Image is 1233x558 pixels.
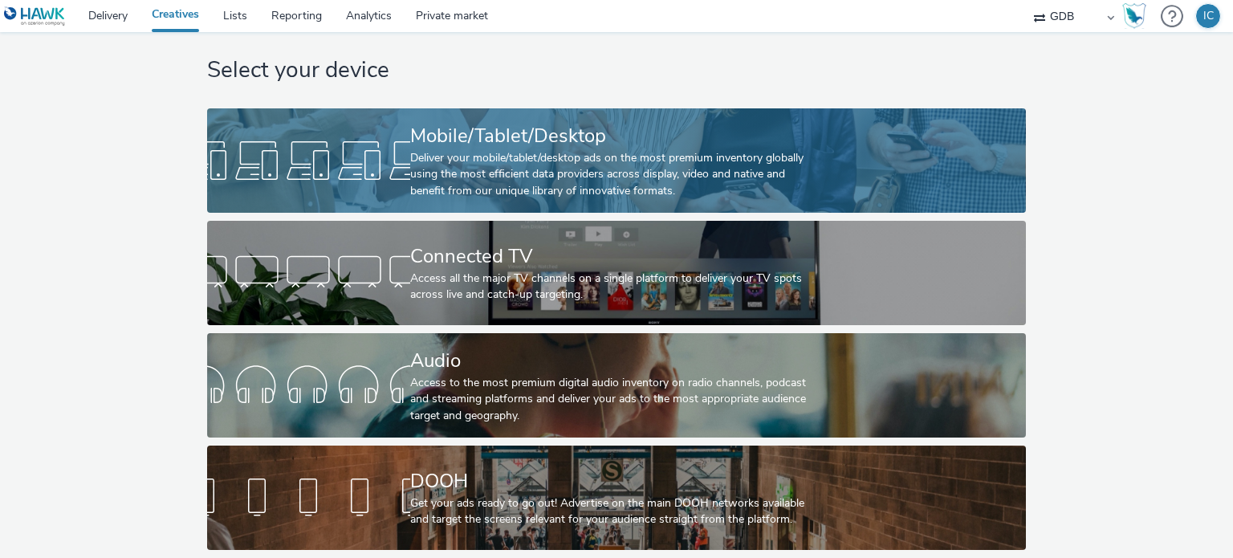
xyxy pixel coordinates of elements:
[410,122,816,150] div: Mobile/Tablet/Desktop
[1203,4,1214,28] div: IC
[410,347,816,375] div: Audio
[410,375,816,424] div: Access to the most premium digital audio inventory on radio channels, podcast and streaming platf...
[410,495,816,528] div: Get your ads ready to go out! Advertise on the main DOOH networks available and target the screen...
[410,467,816,495] div: DOOH
[410,150,816,199] div: Deliver your mobile/tablet/desktop ads on the most premium inventory globally using the most effi...
[207,108,1025,213] a: Mobile/Tablet/DesktopDeliver your mobile/tablet/desktop ads on the most premium inventory globall...
[4,6,66,26] img: undefined Logo
[1122,3,1146,29] img: Hawk Academy
[1122,3,1153,29] a: Hawk Academy
[410,242,816,271] div: Connected TV
[207,55,1025,86] h1: Select your device
[207,446,1025,550] a: DOOHGet your ads ready to go out! Advertise on the main DOOH networks available and target the sc...
[410,271,816,303] div: Access all the major TV channels on a single platform to deliver your TV spots across live and ca...
[207,333,1025,438] a: AudioAccess to the most premium digital audio inventory on radio channels, podcast and streaming ...
[207,221,1025,325] a: Connected TVAccess all the major TV channels on a single platform to deliver your TV spots across...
